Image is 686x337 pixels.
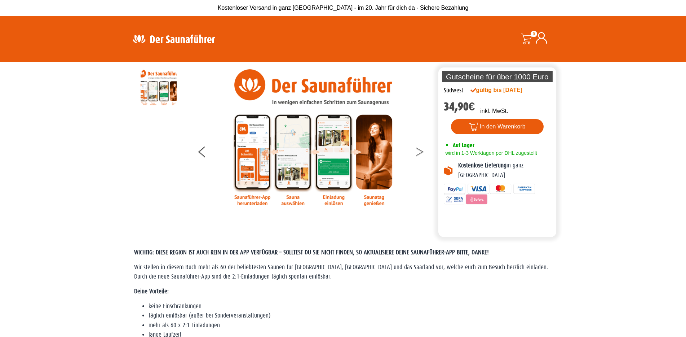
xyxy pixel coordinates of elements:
span: Kostenloser Versand in ganz [GEOGRAPHIC_DATA] - im 20. Jahr für dich da - Sichere Bezahlung [218,5,469,11]
span: Wir stellen in diesem Buch mehr als 60 der beliebtesten Saunen für [GEOGRAPHIC_DATA], [GEOGRAPHIC... [134,264,548,280]
img: Anleitung7tn [232,69,394,206]
img: Anleitung7tn [141,69,177,105]
span: 0 [531,31,537,37]
strong: Deine Vorteile: [134,288,169,295]
p: inkl. MwSt. [480,107,508,115]
span: Auf Lager [453,142,474,149]
b: Kostenlose Lieferung [458,162,506,169]
li: keine Einschränkungen [149,302,552,311]
span: € [469,100,475,113]
p: Gutscheine für über 1000 Euro [442,71,553,82]
button: In den Warenkorb [451,119,544,134]
li: täglich einlösbar (außer bei Sonderveranstaltungen) [149,311,552,320]
div: Südwest [444,86,463,95]
bdi: 34,90 [444,100,475,113]
p: in ganz [GEOGRAPHIC_DATA] [458,161,551,180]
div: gültig bis [DATE] [470,86,538,95]
li: mehr als 60 x 2:1-Einladungen [149,321,552,330]
span: wird in 1-3 Werktagen per DHL zugestellt [444,150,537,156]
span: WICHTIG: DIESE REGION IST AUCH REIN IN DER APP VERFÜGBAR – SOLLTEST DU SIE NICHT FINDEN, SO AKTUA... [134,249,489,256]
